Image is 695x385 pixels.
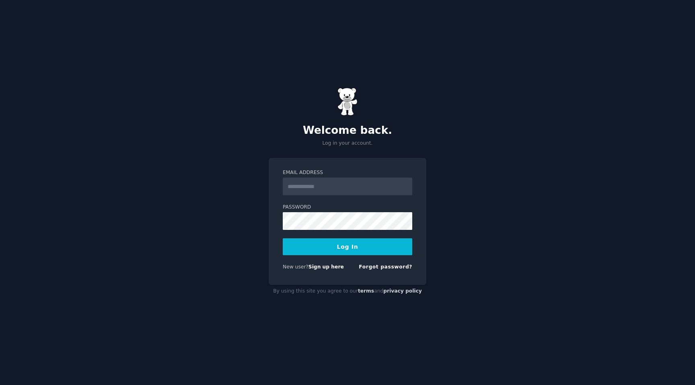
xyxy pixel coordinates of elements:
span: New user? [283,264,308,270]
a: privacy policy [383,288,422,294]
a: Sign up here [308,264,344,270]
img: Gummy Bear [337,88,358,116]
div: By using this site you agree to our and [269,285,426,298]
label: Email Address [283,169,412,176]
h2: Welcome back. [269,124,426,137]
a: Forgot password? [359,264,412,270]
button: Log In [283,238,412,255]
label: Password [283,204,412,211]
a: terms [358,288,374,294]
p: Log in your account. [269,140,426,147]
